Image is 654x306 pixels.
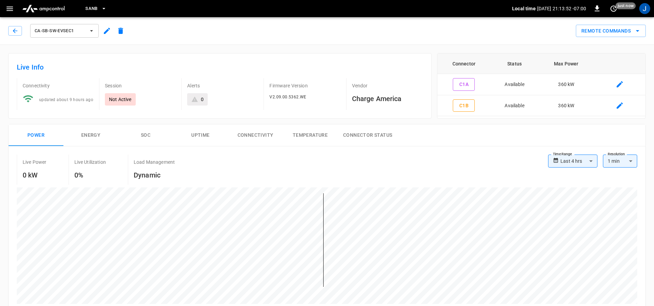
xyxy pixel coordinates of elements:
p: Local time [512,5,536,12]
table: connector table [437,53,645,116]
td: 360 kW [538,74,594,95]
p: Connectivity [23,82,94,89]
div: profile-icon [639,3,650,14]
th: Max Power [538,53,594,74]
button: set refresh interval [608,3,619,14]
button: Remote Commands [576,25,646,37]
button: Energy [63,124,118,146]
span: ca-sb-sw-evseC1 [35,27,85,35]
div: Last 4 hrs [560,155,597,168]
button: Uptime [173,124,228,146]
h6: 0 kW [23,170,47,181]
button: Temperature [283,124,338,146]
p: [DATE] 21:13:52 -07:00 [537,5,586,12]
button: Power [9,124,63,146]
button: ca-sb-sw-evseC1 [30,24,99,38]
td: Available [490,95,538,117]
span: just now [616,2,636,9]
span: updated about 9 hours ago [39,97,93,102]
h6: 0% [74,170,106,181]
button: SOC [118,124,173,146]
h6: Live Info [17,62,423,73]
button: Connectivity [228,124,283,146]
p: Firmware Version [269,82,340,89]
th: Connector [437,53,490,74]
label: Resolution [608,151,625,157]
div: 1 min [603,155,637,168]
img: ampcontrol.io logo [20,2,68,15]
label: Time Range [553,151,572,157]
button: SanB [83,2,109,15]
p: Live Power [23,159,47,166]
p: Alerts [187,82,258,89]
th: Status [490,53,538,74]
td: 360 kW [538,95,594,117]
p: Vendor [352,82,423,89]
div: 0 [201,96,204,103]
h6: Charge America [352,93,423,104]
div: remote commands options [576,25,646,37]
button: Connector Status [338,124,398,146]
td: Available [490,74,538,95]
h6: Dynamic [134,170,175,181]
span: SanB [85,5,98,13]
button: C1A [453,78,475,91]
p: Not Active [109,96,132,103]
p: Load Management [134,159,175,166]
button: C1B [453,99,475,112]
p: Session [105,82,176,89]
p: Live Utilization [74,159,106,166]
span: V2.09.00.5362.WE [269,95,306,99]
